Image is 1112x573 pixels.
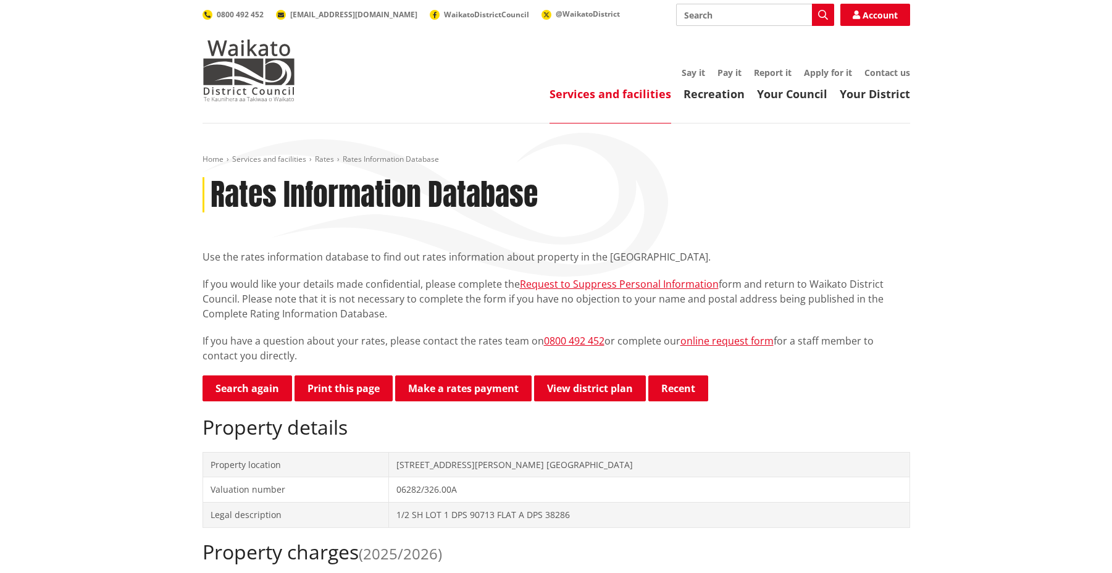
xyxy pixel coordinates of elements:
p: If you have a question about your rates, please contact the rates team on or complete our for a s... [203,333,910,363]
a: Home [203,154,224,164]
a: Rates [315,154,334,164]
a: Request to Suppress Personal Information [520,277,719,291]
p: Use the rates information database to find out rates information about property in the [GEOGRAPHI... [203,249,910,264]
a: Your District [840,86,910,101]
span: (2025/2026) [359,543,442,564]
td: 1/2 SH LOT 1 DPS 90713 FLAT A DPS 38286 [389,502,909,527]
a: Pay it [717,67,742,78]
td: Legal description [203,502,389,527]
a: WaikatoDistrictCouncil [430,9,529,20]
a: View district plan [534,375,646,401]
a: Say it [682,67,705,78]
a: Contact us [864,67,910,78]
h1: Rates Information Database [211,177,538,213]
a: online request form [680,334,774,348]
a: Apply for it [804,67,852,78]
h2: Property details [203,416,910,439]
a: Services and facilities [550,86,671,101]
span: [EMAIL_ADDRESS][DOMAIN_NAME] [290,9,417,20]
h2: Property charges [203,540,910,564]
td: Property location [203,452,389,477]
p: If you would like your details made confidential, please complete the form and return to Waikato ... [203,277,910,321]
a: 0800 492 452 [203,9,264,20]
a: Report it [754,67,792,78]
span: WaikatoDistrictCouncil [444,9,529,20]
img: Waikato District Council - Te Kaunihera aa Takiwaa o Waikato [203,40,295,101]
a: [EMAIL_ADDRESS][DOMAIN_NAME] [276,9,417,20]
a: Account [840,4,910,26]
a: 0800 492 452 [544,334,604,348]
span: Rates Information Database [343,154,439,164]
button: Print this page [295,375,393,401]
span: 0800 492 452 [217,9,264,20]
td: [STREET_ADDRESS][PERSON_NAME] [GEOGRAPHIC_DATA] [389,452,909,477]
a: @WaikatoDistrict [541,9,620,19]
td: 06282/326.00A [389,477,909,503]
nav: breadcrumb [203,154,910,165]
a: Recreation [684,86,745,101]
a: Make a rates payment [395,375,532,401]
a: Services and facilities [232,154,306,164]
span: @WaikatoDistrict [556,9,620,19]
input: Search input [676,4,834,26]
button: Recent [648,375,708,401]
a: Your Council [757,86,827,101]
a: Search again [203,375,292,401]
td: Valuation number [203,477,389,503]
